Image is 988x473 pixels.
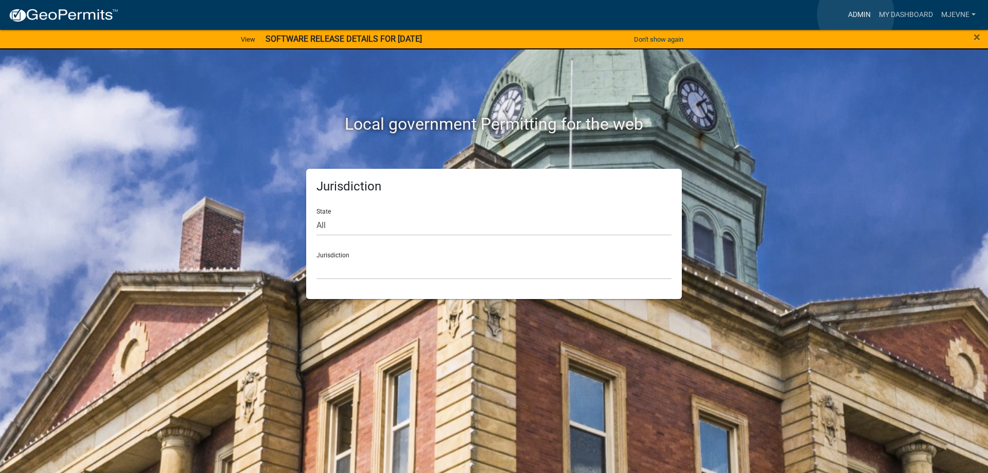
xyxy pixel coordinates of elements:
button: Don't show again [630,31,687,48]
span: × [974,30,980,44]
a: Admin [844,5,875,25]
a: View [237,31,259,48]
h5: Jurisdiction [316,179,672,194]
a: My Dashboard [875,5,937,25]
a: MJevne [937,5,980,25]
h2: Local government Permitting for the web [208,114,780,134]
button: Close [974,31,980,43]
strong: SOFTWARE RELEASE DETAILS FOR [DATE] [266,34,422,44]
